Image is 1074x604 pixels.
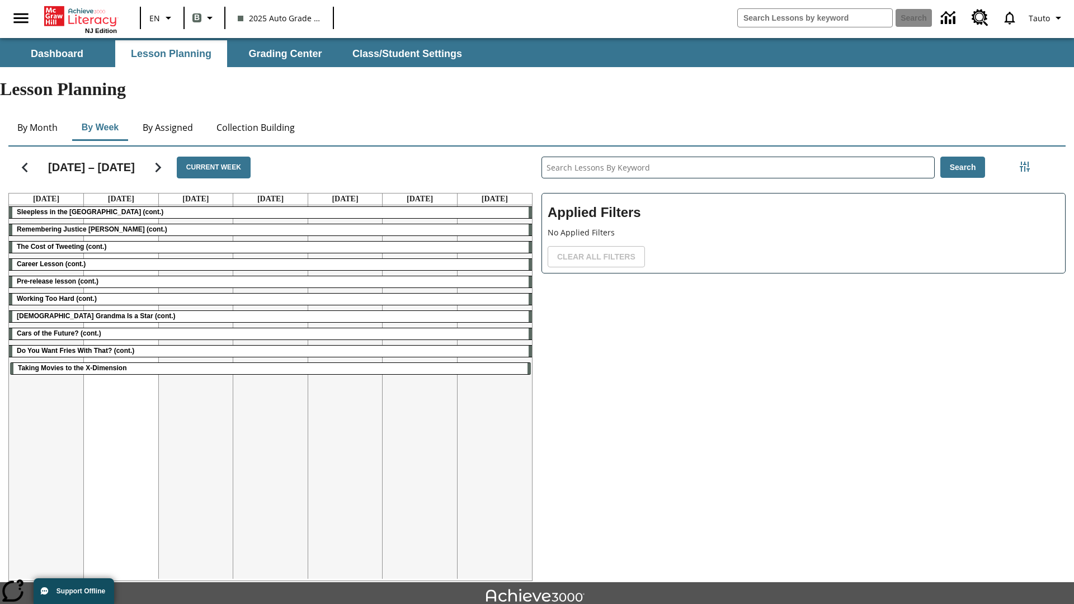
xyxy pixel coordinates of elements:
div: Home [44,4,117,34]
button: By Assigned [134,114,202,141]
a: August 19, 2025 [106,194,136,205]
button: Boost Class color is gray green. Change class color [188,8,221,28]
input: search field [738,9,892,27]
div: South Korean Grandma Is a Star (cont.) [9,311,532,322]
span: Working Too Hard (cont.) [17,295,97,303]
div: Working Too Hard (cont.) [9,294,532,305]
button: Current Week [177,157,251,178]
a: August 20, 2025 [180,194,211,205]
button: Grading Center [229,40,341,67]
a: August 23, 2025 [404,194,435,205]
span: Sleepless in the Animal Kingdom (cont.) [17,208,163,216]
span: Tauto [1029,12,1050,24]
button: Class/Student Settings [343,40,471,67]
button: By Month [8,114,67,141]
span: Do You Want Fries With That? (cont.) [17,347,134,355]
a: Notifications [995,3,1024,32]
button: Search [940,157,986,178]
button: Support Offline [34,578,114,604]
button: Language: EN, Select a language [144,8,180,28]
div: Search [533,142,1066,581]
span: Taking Movies to the X-Dimension [18,364,126,372]
span: 2025 Auto Grade 1 B [238,12,321,24]
button: Next [144,153,172,182]
span: B [194,11,200,25]
span: NJ Edition [85,27,117,34]
input: Search Lessons By Keyword [542,157,934,178]
div: Do You Want Fries With That? (cont.) [9,346,532,357]
a: Data Center [934,3,965,34]
a: August 18, 2025 [31,194,62,205]
div: Applied Filters [541,193,1066,273]
span: Remembering Justice O'Connor (cont.) [17,225,167,233]
h2: Applied Filters [548,199,1059,226]
span: EN [149,12,160,24]
a: Home [44,5,117,27]
span: Career Lesson (cont.) [17,260,86,268]
div: Pre-release lesson (cont.) [9,276,532,287]
button: By Week [72,114,128,141]
a: Resource Center, Will open in new tab [965,3,995,33]
p: No Applied Filters [548,226,1059,238]
a: August 24, 2025 [479,194,510,205]
button: Previous [11,153,39,182]
button: Filters Side menu [1014,155,1036,178]
button: Open side menu [4,2,37,35]
button: Dashboard [1,40,113,67]
div: Taking Movies to the X-Dimension [10,363,531,374]
span: South Korean Grandma Is a Star (cont.) [17,312,176,320]
div: Career Lesson (cont.) [9,259,532,270]
a: August 21, 2025 [255,194,286,205]
div: The Cost of Tweeting (cont.) [9,242,532,253]
button: Lesson Planning [115,40,227,67]
button: Collection Building [208,114,304,141]
button: Profile/Settings [1024,8,1070,28]
div: Sleepless in the Animal Kingdom (cont.) [9,207,532,218]
span: The Cost of Tweeting (cont.) [17,243,106,251]
div: Cars of the Future? (cont.) [9,328,532,339]
span: Support Offline [56,587,105,595]
h2: [DATE] – [DATE] [48,161,135,174]
div: Remembering Justice O'Connor (cont.) [9,224,532,235]
a: August 22, 2025 [329,194,360,205]
span: Pre-release lesson (cont.) [17,277,98,285]
span: Cars of the Future? (cont.) [17,329,101,337]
